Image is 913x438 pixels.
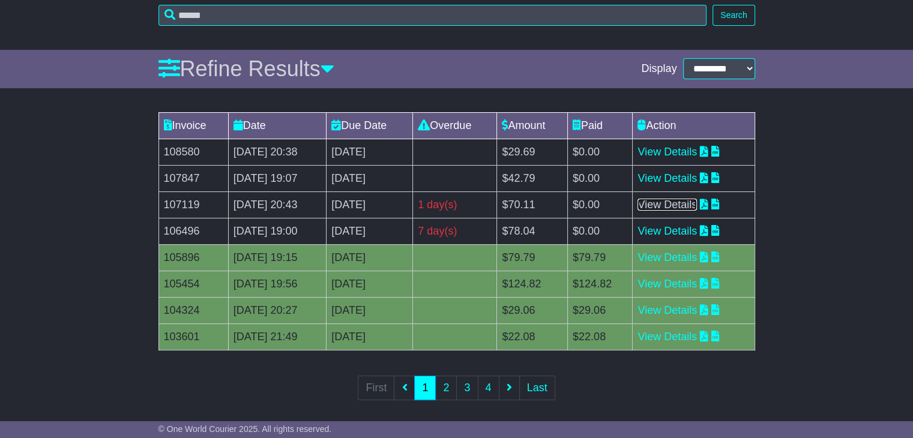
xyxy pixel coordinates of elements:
button: Search [713,5,755,26]
div: 7 day(s) [418,223,492,239]
td: [DATE] [327,244,413,271]
span: Display [641,62,676,76]
td: $42.79 [497,165,568,191]
td: [DATE] 19:15 [228,244,326,271]
td: Due Date [327,112,413,139]
td: 105454 [158,271,228,297]
td: $29.06 [497,297,568,323]
td: [DATE] 20:38 [228,139,326,165]
a: View Details [637,278,697,290]
span: © One World Courier 2025. All rights reserved. [158,424,332,434]
td: [DATE] [327,297,413,323]
div: 1 day(s) [418,197,492,213]
td: Paid [567,112,632,139]
a: View Details [637,199,697,211]
td: [DATE] [327,323,413,350]
td: [DATE] [327,271,413,297]
td: 103601 [158,323,228,350]
td: $79.79 [497,244,568,271]
td: $0.00 [567,139,632,165]
a: 3 [456,376,478,400]
a: View Details [637,251,697,263]
td: 107119 [158,191,228,218]
td: [DATE] [327,218,413,244]
td: $70.11 [497,191,568,218]
td: [DATE] [327,165,413,191]
td: [DATE] 19:56 [228,271,326,297]
td: Amount [497,112,568,139]
td: 104324 [158,297,228,323]
a: View Details [637,225,697,237]
td: Overdue [413,112,497,139]
td: 105896 [158,244,228,271]
td: $0.00 [567,218,632,244]
td: 107847 [158,165,228,191]
td: $29.06 [567,297,632,323]
td: Action [633,112,755,139]
a: 4 [478,376,499,400]
td: $0.00 [567,191,632,218]
td: $0.00 [567,165,632,191]
a: Refine Results [158,56,334,81]
a: 2 [435,376,457,400]
a: View Details [637,304,697,316]
td: 106496 [158,218,228,244]
a: View Details [637,331,697,343]
td: $22.08 [567,323,632,350]
td: [DATE] 19:07 [228,165,326,191]
td: [DATE] 21:49 [228,323,326,350]
td: [DATE] [327,139,413,165]
td: $79.79 [567,244,632,271]
td: Date [228,112,326,139]
td: Invoice [158,112,228,139]
a: 1 [414,376,436,400]
a: View Details [637,172,697,184]
td: [DATE] 20:43 [228,191,326,218]
a: View Details [637,146,697,158]
td: [DATE] 19:00 [228,218,326,244]
td: $78.04 [497,218,568,244]
a: Last [519,376,555,400]
td: [DATE] [327,191,413,218]
td: $29.69 [497,139,568,165]
td: [DATE] 20:27 [228,297,326,323]
td: $124.82 [567,271,632,297]
td: $124.82 [497,271,568,297]
td: $22.08 [497,323,568,350]
td: 108580 [158,139,228,165]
